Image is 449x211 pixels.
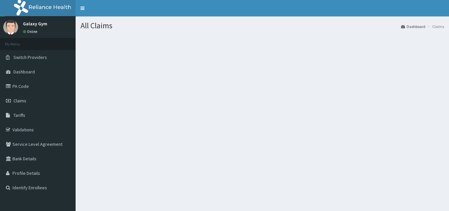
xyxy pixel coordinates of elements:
[23,29,39,34] a: Online
[3,20,18,35] img: User Image
[13,54,47,60] span: Switch Providers
[13,98,26,104] span: Claims
[401,24,425,29] a: Dashboard
[81,21,444,30] h1: All Claims
[23,21,47,26] p: Galaxy Gym
[13,69,35,75] span: Dashboard
[13,112,25,118] span: Tariffs
[426,24,444,29] li: Claims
